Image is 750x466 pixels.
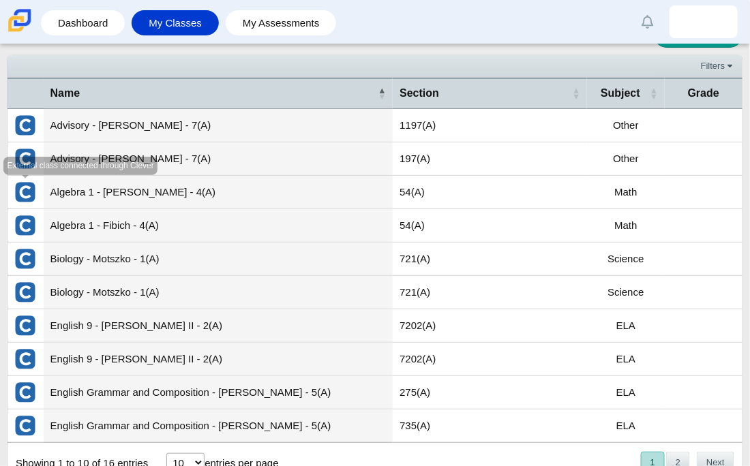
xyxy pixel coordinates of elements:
[587,409,665,443] td: ELA
[44,276,393,309] td: Biology - Motszko - 1(A)
[594,86,647,101] span: Subject
[14,148,36,170] img: External class connected through Clever
[378,87,386,100] span: Name : Activate to invert sorting
[393,376,587,409] td: 275(A)
[14,281,36,303] img: External class connected through Clever
[48,10,118,35] a: Dashboard
[587,243,665,276] td: Science
[393,209,587,243] td: 54(A)
[670,5,738,38] a: arrianna.cortes.MwKWlI
[587,343,665,376] td: ELA
[393,243,587,276] td: 721(A)
[393,276,587,309] td: 721(A)
[697,59,739,73] a: Filters
[44,309,393,343] td: English 9 - [PERSON_NAME] II - 2(A)
[393,176,587,209] td: 54(A)
[3,157,157,175] div: External class connected through Clever
[44,376,393,409] td: English Grammar and Composition - [PERSON_NAME] - 5(A)
[14,114,36,136] img: External class connected through Clever
[572,87,580,100] span: Section : Activate to sort
[44,409,393,443] td: English Grammar and Composition - [PERSON_NAME] - 5(A)
[44,142,393,176] td: Advisory - [PERSON_NAME] - 7(A)
[587,309,665,343] td: ELA
[587,109,665,142] td: Other
[393,409,587,443] td: 735(A)
[633,7,663,37] a: Alerts
[14,348,36,370] img: External class connected through Clever
[14,315,36,337] img: External class connected through Clever
[14,215,36,236] img: External class connected through Clever
[44,243,393,276] td: Biology - Motszko - 1(A)
[693,11,715,33] img: arrianna.cortes.MwKWlI
[587,209,665,243] td: Math
[587,176,665,209] td: Math
[393,343,587,376] td: 7202(A)
[44,176,393,209] td: Algebra 1 - [PERSON_NAME] - 4(A)
[650,87,658,100] span: Subject : Activate to sort
[14,415,36,437] img: External class connected through Clever
[44,209,393,243] td: Algebra 1 - Fibich - 4(A)
[14,382,36,403] img: External class connected through Clever
[5,6,34,35] img: Carmen School of Science & Technology
[393,309,587,343] td: 7202(A)
[14,248,36,270] img: External class connected through Clever
[400,86,569,101] span: Section
[232,10,330,35] a: My Assessments
[587,276,665,309] td: Science
[44,109,393,142] td: Advisory - [PERSON_NAME] - 7(A)
[393,109,587,142] td: 1197(A)
[393,142,587,176] td: 197(A)
[50,86,376,101] span: Name
[44,343,393,376] td: English 9 - [PERSON_NAME] II - 2(A)
[672,86,736,101] span: Grade
[587,142,665,176] td: Other
[138,10,212,35] a: My Classes
[5,25,34,37] a: Carmen School of Science & Technology
[587,376,665,409] td: ELA
[14,181,36,203] img: External class connected through Clever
